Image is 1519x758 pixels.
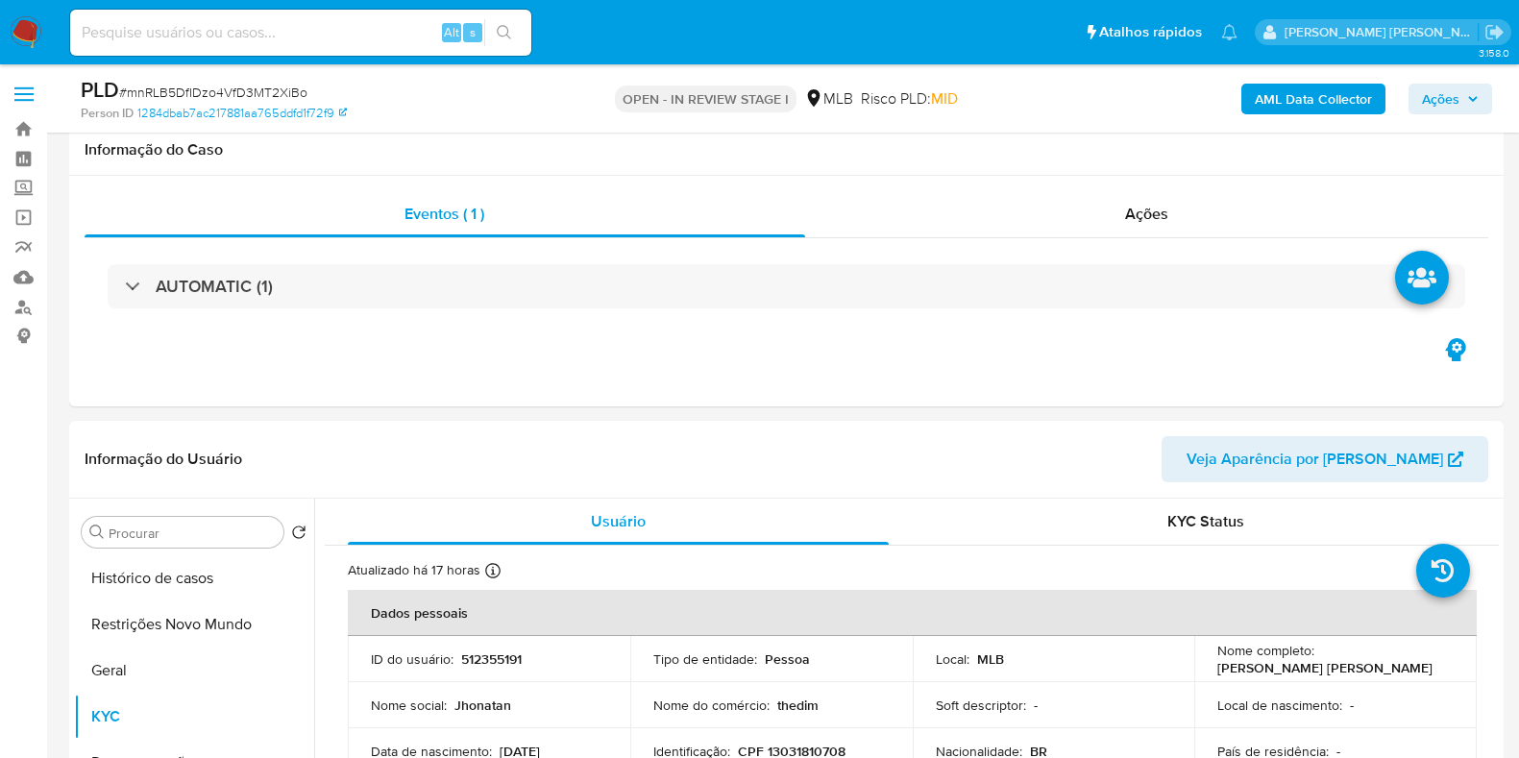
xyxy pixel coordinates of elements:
[804,88,853,110] div: MLB
[653,650,757,668] p: Tipo de entidade :
[1350,697,1354,714] p: -
[861,88,958,110] span: Risco PLD:
[70,20,531,45] input: Pesquise usuários ou casos...
[653,697,770,714] p: Nome do comércio :
[1409,84,1492,114] button: Ações
[936,697,1026,714] p: Soft descriptor :
[461,650,522,668] p: 512355191
[1484,22,1505,42] a: Sair
[1422,84,1459,114] span: Ações
[1034,697,1038,714] p: -
[615,86,796,112] p: OPEN - IN REVIEW STAGE I
[470,23,476,41] span: s
[137,105,347,122] a: 1284dbab7ac217881aa765ddfd1f72f9
[371,650,453,668] p: ID do usuário :
[1187,436,1443,482] span: Veja Aparência por [PERSON_NAME]
[74,648,314,694] button: Geral
[1241,84,1385,114] button: AML Data Collector
[1217,659,1433,676] p: [PERSON_NAME] [PERSON_NAME]
[89,525,105,540] button: Procurar
[74,555,314,601] button: Histórico de casos
[1285,23,1479,41] p: danilo.toledo@mercadolivre.com
[1167,510,1244,532] span: KYC Status
[291,525,306,546] button: Retornar ao pedido padrão
[74,694,314,740] button: KYC
[156,276,273,297] h3: AUTOMATIC (1)
[348,590,1477,636] th: Dados pessoais
[348,561,480,579] p: Atualizado há 17 horas
[454,697,511,714] p: Jhonatan
[85,450,242,469] h1: Informação do Usuário
[591,510,646,532] span: Usuário
[977,650,1004,668] p: MLB
[404,203,484,225] span: Eventos ( 1 )
[85,140,1488,159] h1: Informação do Caso
[777,697,819,714] p: thedim
[444,23,459,41] span: Alt
[371,697,447,714] p: Nome social :
[81,74,119,105] b: PLD
[1217,642,1314,659] p: Nome completo :
[931,87,958,110] span: MID
[936,650,969,668] p: Local :
[765,650,810,668] p: Pessoa
[109,525,276,542] input: Procurar
[1221,24,1237,40] a: Notificações
[108,264,1465,308] div: AUTOMATIC (1)
[1162,436,1488,482] button: Veja Aparência por [PERSON_NAME]
[74,601,314,648] button: Restrições Novo Mundo
[484,19,524,46] button: search-icon
[1255,84,1372,114] b: AML Data Collector
[1099,22,1202,42] span: Atalhos rápidos
[1217,697,1342,714] p: Local de nascimento :
[1125,203,1168,225] span: Ações
[119,83,307,102] span: # mnRLB5DfIDzo4VfD3MT2XiBo
[81,105,134,122] b: Person ID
